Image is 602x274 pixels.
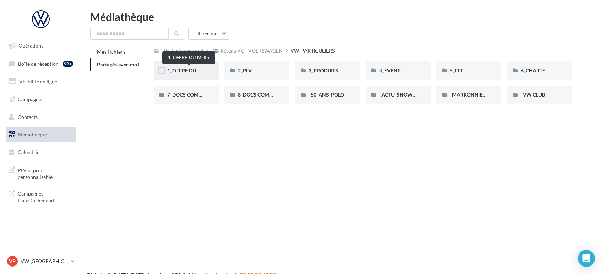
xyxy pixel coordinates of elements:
a: Contacts [4,110,77,125]
span: Contacts [18,114,38,120]
span: _50_ANS_POLO [309,92,344,98]
a: PLV et print personnalisable [4,163,77,183]
span: 3_PRODUITS [309,67,338,73]
div: VW_PARTICULIERS [291,47,335,54]
div: Partagés avec moi [164,47,204,54]
div: Réseau VGF VOLKSWAGEN [221,47,283,54]
span: 7_DOCS COMMERCIAUX [167,92,224,98]
span: 1_OFFRE DU MOIS [167,67,210,73]
a: Médiathèque [4,127,77,142]
span: _MARRONNIERS_25 [450,92,497,98]
span: Campagnes DataOnDemand [18,189,73,204]
div: Open Intercom Messenger [578,250,595,267]
a: Boîte de réception99+ [4,56,77,71]
span: _ACTU_SHOWROOM [379,92,428,98]
span: Opérations [18,43,43,49]
span: 8_DOCS COMMUNICATION [238,92,301,98]
a: Visibilité en ligne [4,74,77,89]
p: VW [GEOGRAPHIC_DATA] 13 [21,258,68,265]
span: 2_PLV [238,67,252,73]
span: 5_FFF [450,67,463,73]
div: 99+ [63,61,73,67]
span: VP [9,258,16,265]
span: Mes fichiers [97,49,125,55]
span: Calendrier [18,149,42,155]
span: Campagnes [18,96,43,102]
div: Médiathèque [90,11,593,22]
span: Boîte de réception [18,60,59,66]
button: Filtrer par [188,28,230,40]
span: 4_EVENT [379,67,400,73]
a: Campagnes [4,92,77,107]
span: 6_CHARTE [521,67,545,73]
span: Partagés avec moi [97,61,139,67]
a: Campagnes DataOnDemand [4,186,77,207]
span: PLV et print personnalisable [18,165,73,181]
a: Opérations [4,38,77,53]
a: VP VW [GEOGRAPHIC_DATA] 13 [6,254,76,268]
span: Visibilité en ligne [19,78,57,84]
span: Médiathèque [18,131,47,137]
a: Calendrier [4,145,77,160]
div: 1_OFFRE DU MOIS [162,51,215,64]
span: _VW CLUB [521,92,545,98]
